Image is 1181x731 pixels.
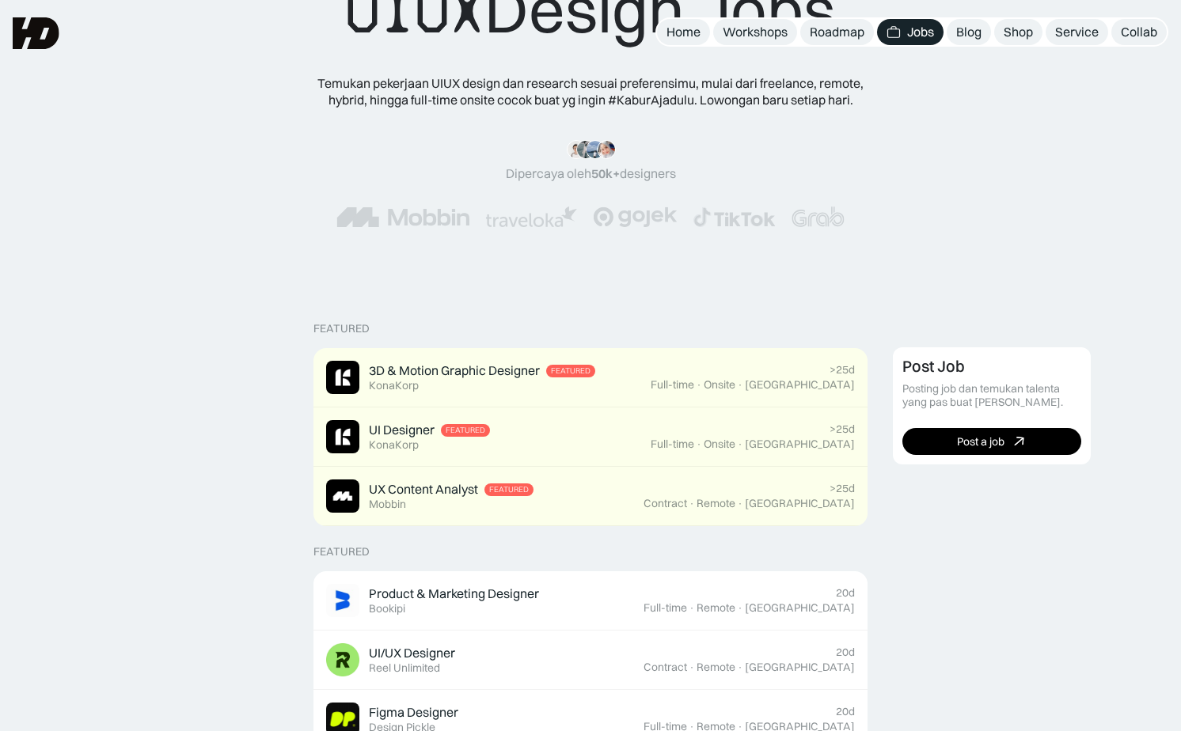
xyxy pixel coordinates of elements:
div: Bookipi [369,602,405,615]
div: >25d [830,482,855,495]
div: Full-time [651,378,694,392]
div: >25d [830,422,855,436]
div: Featured [446,426,485,435]
div: [GEOGRAPHIC_DATA] [745,437,855,451]
div: · [689,661,695,674]
div: Roadmap [810,24,864,40]
div: Collab [1121,24,1157,40]
div: Full-time [651,437,694,451]
a: Job ImageUI DesignerFeaturedKonaKorp>25dFull-time·Onsite·[GEOGRAPHIC_DATA] [313,407,868,467]
a: Roadmap [800,19,874,45]
a: Job Image3D & Motion Graphic DesignerFeaturedKonaKorp>25dFull-time·Onsite·[GEOGRAPHIC_DATA] [313,348,868,407]
div: Post Job [902,357,965,376]
a: Workshops [713,19,797,45]
div: Contract [644,497,687,510]
img: Job Image [326,361,359,394]
img: Job Image [326,420,359,453]
a: Job ImageUI/UX DesignerReel Unlimited20dContract·Remote·[GEOGRAPHIC_DATA] [313,631,868,690]
div: Featured [489,485,529,494]
div: >25d [830,363,855,377]
div: 20d [836,705,855,718]
a: Job ImageUX Content AnalystFeaturedMobbin>25dContract·Remote·[GEOGRAPHIC_DATA] [313,467,868,526]
a: Home [657,19,710,45]
img: Job Image [326,643,359,676]
div: Post a job [957,435,1004,449]
div: · [737,497,743,510]
div: Remote [697,601,735,615]
div: Service [1055,24,1099,40]
div: Dipercaya oleh designers [506,165,676,182]
div: Shop [1004,24,1033,40]
div: 20d [836,646,855,659]
a: Shop [994,19,1042,45]
div: Workshops [723,24,788,40]
div: Temukan pekerjaan UIUX design dan research sesuai preferensimu, mulai dari freelance, remote, hyb... [306,75,875,108]
div: · [689,497,695,510]
div: 3D & Motion Graphic Designer [369,362,540,379]
img: Job Image [326,479,359,513]
span: 50k+ [591,165,620,181]
div: Home [666,24,701,40]
div: · [696,378,702,392]
div: Reel Unlimited [369,661,440,675]
div: [GEOGRAPHIC_DATA] [745,601,855,615]
div: [GEOGRAPHIC_DATA] [745,378,855,392]
div: KonaKorp [369,379,419,392]
a: Job ImageProduct & Marketing DesignerBookipi20dFull-time·Remote·[GEOGRAPHIC_DATA] [313,571,868,631]
div: Remote [697,497,735,510]
div: KonaKorp [369,438,419,452]
div: [GEOGRAPHIC_DATA] [745,661,855,674]
div: Contract [644,661,687,674]
div: Blog [956,24,982,40]
a: Service [1046,19,1108,45]
div: · [689,601,695,615]
div: · [737,661,743,674]
div: Jobs [907,24,934,40]
a: Blog [947,19,991,45]
img: Job Image [326,584,359,617]
a: Post a job [902,428,1081,455]
div: · [696,437,702,451]
div: · [737,437,743,451]
div: Featured [551,366,590,376]
div: UI/UX Designer [369,645,455,661]
div: Featured [313,545,370,559]
div: UX Content Analyst [369,481,478,498]
div: Full-time [644,601,687,615]
div: · [737,378,743,392]
div: 20d [836,586,855,600]
div: Remote [697,661,735,674]
div: Figma Designer [369,704,458,721]
div: · [737,601,743,615]
div: [GEOGRAPHIC_DATA] [745,497,855,510]
div: Onsite [704,378,735,392]
div: Featured [313,322,370,335]
div: Onsite [704,437,735,451]
div: Mobbin [369,498,406,511]
a: Jobs [877,19,944,45]
div: Posting job dan temukan talenta yang pas buat [PERSON_NAME]. [902,382,1081,409]
a: Collab [1111,19,1167,45]
div: Product & Marketing Designer [369,585,539,602]
div: UI Designer [369,422,435,438]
